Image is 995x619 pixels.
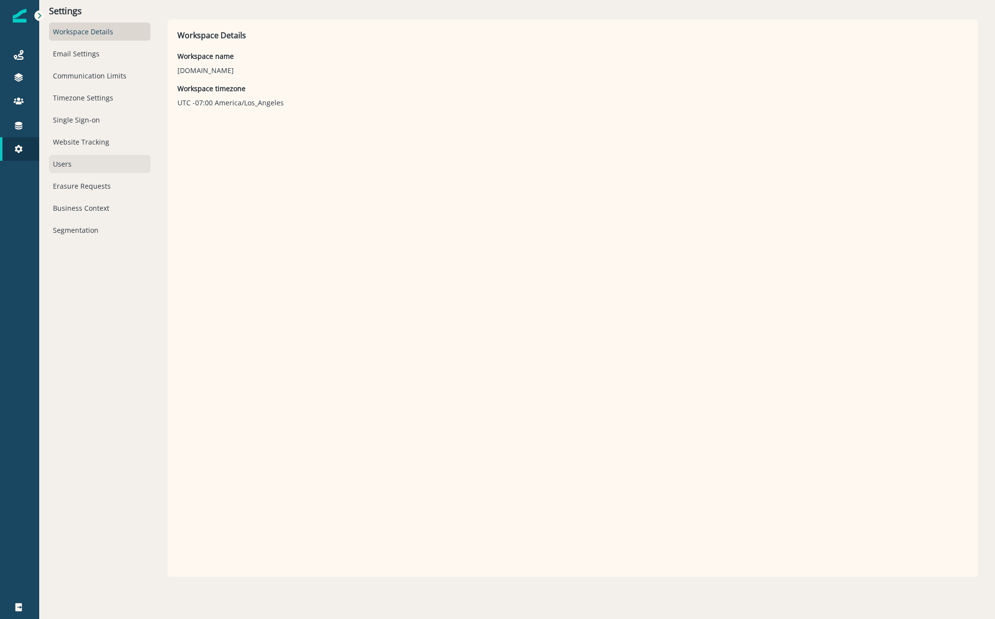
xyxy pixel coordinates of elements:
p: Workspace name [177,51,234,61]
div: Communication Limits [49,67,150,85]
img: Inflection [13,9,26,23]
div: Email Settings [49,45,150,63]
div: Erasure Requests [49,177,150,195]
p: Settings [49,6,150,17]
p: [DOMAIN_NAME] [177,65,234,75]
div: Business Context [49,199,150,217]
p: Workspace Details [177,29,968,41]
div: Segmentation [49,221,150,239]
div: Website Tracking [49,133,150,151]
div: Single Sign-on [49,111,150,129]
p: UTC -07:00 America/Los_Angeles [177,98,284,108]
p: Workspace timezone [177,83,284,94]
div: Users [49,155,150,173]
div: Timezone Settings [49,89,150,107]
div: Workspace Details [49,23,150,41]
